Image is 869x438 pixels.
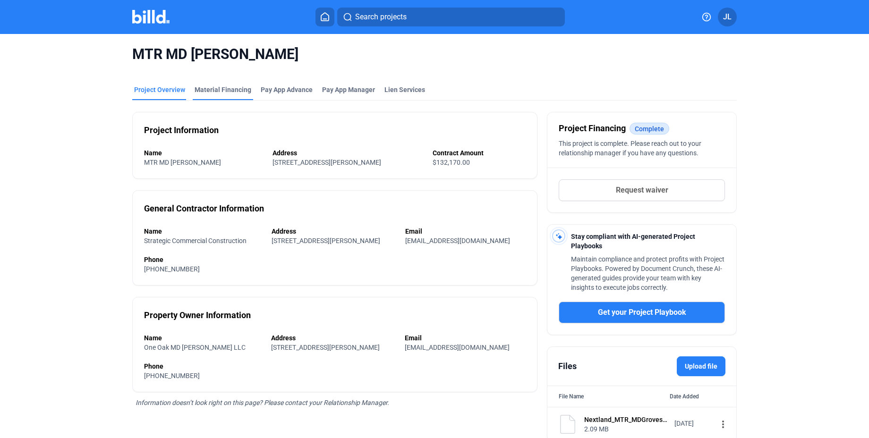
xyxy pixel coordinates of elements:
[144,148,263,158] div: Name
[558,415,577,434] img: document
[559,122,626,135] span: Project Financing
[584,415,668,424] div: Nextland_MTR_MDGroves_Contract.pdf
[405,333,526,343] div: Email
[677,356,725,376] label: Upload file
[598,307,686,318] span: Get your Project Playbook
[144,333,262,343] div: Name
[271,344,380,351] span: [STREET_ADDRESS][PERSON_NAME]
[571,233,695,250] span: Stay compliant with AI-generated Project Playbooks
[584,424,668,434] div: 2.09 MB
[144,124,219,137] div: Project Information
[144,159,221,166] span: MTR MD [PERSON_NAME]
[723,11,732,23] span: JL
[405,237,510,244] span: [EMAIL_ADDRESS][DOMAIN_NAME]
[271,333,396,343] div: Address
[559,140,701,157] span: This project is complete. Please reach out to your relationship manager if you have any questions.
[405,227,526,236] div: Email
[272,237,380,244] span: [STREET_ADDRESS][PERSON_NAME]
[717,419,729,430] mat-icon: more_vert
[718,8,737,26] button: JL
[144,227,262,236] div: Name
[273,159,381,166] span: [STREET_ADDRESS][PERSON_NAME]
[132,10,170,24] img: Billd Company Logo
[144,344,246,351] span: One Oak MD [PERSON_NAME] LLC
[272,227,396,236] div: Address
[670,392,725,401] div: Date Added
[134,85,185,94] div: Project Overview
[674,419,712,428] div: [DATE]
[144,237,247,244] span: Strategic Commercial Construction
[571,255,724,291] span: Maintain compliance and protect profits with Project Playbooks. Powered by Document Crunch, these...
[144,309,251,322] div: Property Owner Information
[433,148,526,158] div: Contract Amount
[144,372,200,379] span: [PHONE_NUMBER]
[630,123,669,135] mat-chip: Complete
[136,399,389,406] span: Information doesn’t look right on this page? Please contact your Relationship Manager.
[433,159,470,166] span: $132,170.00
[144,255,526,264] div: Phone
[273,148,423,158] div: Address
[144,202,264,215] div: General Contractor Information
[559,179,725,201] button: Request waiver
[261,85,313,94] div: Pay App Advance
[405,344,510,351] span: [EMAIL_ADDRESS][DOMAIN_NAME]
[132,45,737,63] span: MTR MD [PERSON_NAME]
[355,11,407,23] span: Search projects
[195,85,251,94] div: Material Financing
[144,362,526,371] div: Phone
[384,85,425,94] div: Lien Services
[558,360,577,373] div: Files
[144,265,200,273] span: [PHONE_NUMBER]
[337,8,565,26] button: Search projects
[559,392,584,401] div: File Name
[322,85,375,94] span: Pay App Manager
[559,302,725,323] button: Get your Project Playbook
[616,185,668,196] span: Request waiver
